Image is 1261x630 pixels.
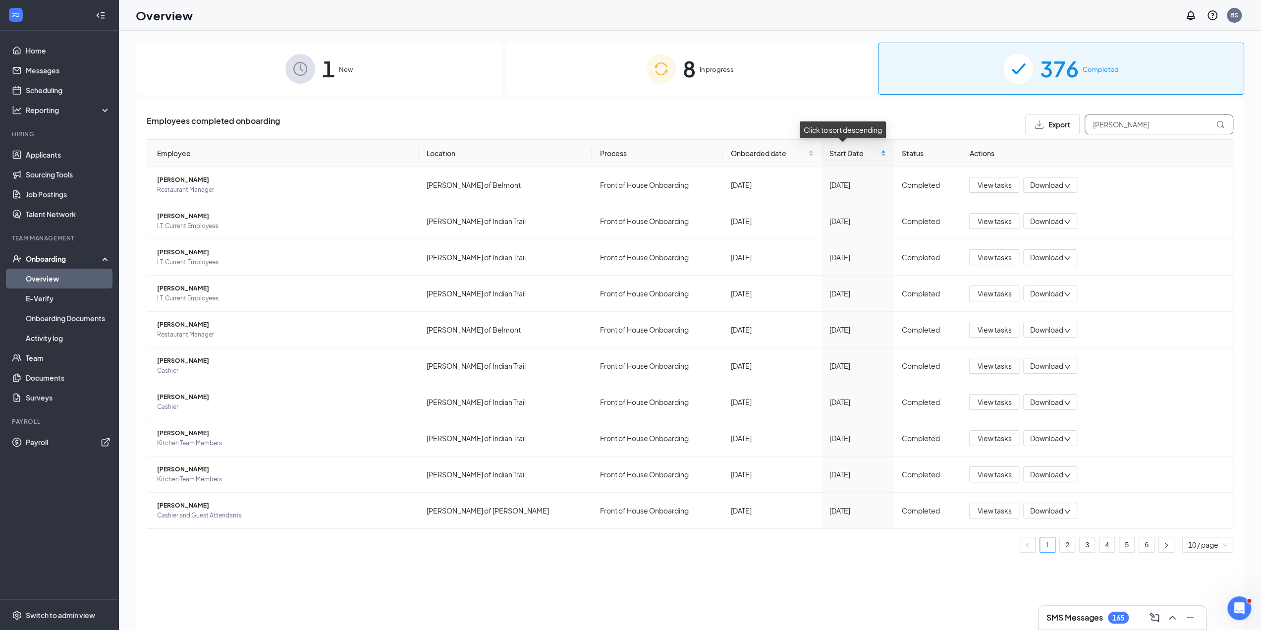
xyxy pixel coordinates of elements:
span: Download [1030,325,1063,335]
li: 2 [1059,537,1075,553]
a: 1 [1040,537,1055,552]
div: [DATE] [829,433,885,444]
td: [PERSON_NAME] of Indian Trail [419,276,592,312]
div: [DATE] [731,216,814,227]
span: [PERSON_NAME] [157,356,411,366]
div: [DATE] [731,433,814,444]
span: View tasks [977,288,1011,299]
td: [PERSON_NAME] of Belmont [419,312,592,348]
button: View tasks [969,177,1019,193]
div: [DATE] [731,252,814,263]
a: 3 [1080,537,1095,552]
span: Download [1030,180,1063,190]
td: Front of House Onboarding [592,457,722,493]
span: [PERSON_NAME] [157,501,411,511]
div: 165 [1112,614,1124,622]
span: down [1064,291,1071,298]
span: View tasks [977,469,1011,480]
button: View tasks [969,322,1019,338]
a: 4 [1099,537,1114,552]
div: Completed [902,288,954,299]
span: Kitchen Team Members [157,474,411,484]
li: 3 [1079,537,1095,553]
button: ChevronUp [1164,610,1180,626]
span: Restaurant Manager [157,330,411,340]
span: I.T. Current Employees [157,293,411,303]
button: right [1158,537,1174,553]
td: Front of House Onboarding [592,239,722,276]
a: Documents [26,368,110,388]
td: [PERSON_NAME] of [PERSON_NAME] [419,493,592,528]
div: [DATE] [829,360,885,371]
div: Completed [902,360,954,371]
a: Surveys [26,388,110,407]
a: Overview [26,269,110,288]
h1: Overview [136,7,193,24]
div: [DATE] [731,360,814,371]
svg: Analysis [12,105,22,115]
svg: Collapse [96,10,106,20]
span: Download [1030,506,1063,516]
div: Payroll [12,417,109,426]
td: [PERSON_NAME] of Indian Trail [419,348,592,384]
li: 6 [1139,537,1154,553]
button: View tasks [969,213,1019,229]
td: Front of House Onboarding [592,167,722,203]
input: Search by Name, Job Posting, or Process [1085,115,1233,134]
a: Activity log [26,328,110,348]
span: Download [1030,397,1063,407]
div: Completed [902,433,954,444]
button: View tasks [969,249,1019,265]
div: Completed [902,252,954,263]
span: View tasks [977,179,1011,190]
a: Home [26,41,110,60]
span: New [339,64,353,74]
span: Start Date [829,148,878,159]
span: right [1163,542,1169,548]
span: Download [1030,288,1063,299]
div: [DATE] [829,505,885,516]
span: down [1064,508,1071,515]
span: 376 [1040,52,1079,86]
span: [PERSON_NAME] [157,320,411,330]
a: Talent Network [26,204,110,224]
svg: Minimize [1184,612,1196,624]
div: Completed [902,179,954,190]
iframe: Intercom live chat [1227,596,1251,620]
span: down [1064,363,1071,370]
span: Download [1030,216,1063,227]
span: [PERSON_NAME] [157,464,411,474]
div: Switch to admin view [26,610,95,620]
span: left [1025,542,1031,548]
span: Restaurant Manager [157,185,411,195]
div: Click to sort descending [800,121,886,138]
button: View tasks [969,286,1019,301]
div: [DATE] [829,324,885,335]
span: View tasks [977,433,1011,444]
div: Completed [902,469,954,480]
div: Hiring [12,130,109,138]
li: 1 [1040,537,1055,553]
th: Employee [147,140,419,167]
button: View tasks [969,430,1019,446]
button: left [1020,537,1036,553]
button: ComposeMessage [1147,610,1162,626]
a: 5 [1119,537,1134,552]
svg: WorkstreamLogo [11,10,21,20]
div: Completed [902,216,954,227]
td: [PERSON_NAME] of Indian Trail [419,239,592,276]
span: View tasks [977,360,1011,371]
th: Location [419,140,592,167]
svg: Settings [12,610,22,620]
a: Sourcing Tools [26,165,110,184]
div: [DATE] [731,179,814,190]
span: Onboarded date [731,148,806,159]
button: View tasks [969,503,1019,518]
span: Employees completed onboarding [147,115,280,134]
span: [PERSON_NAME] [157,428,411,438]
span: [PERSON_NAME] [157,392,411,402]
div: [DATE] [731,288,814,299]
span: I.T. Current Employees [157,257,411,267]
td: Front of House Onboarding [592,312,722,348]
td: [PERSON_NAME] of Belmont [419,167,592,203]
